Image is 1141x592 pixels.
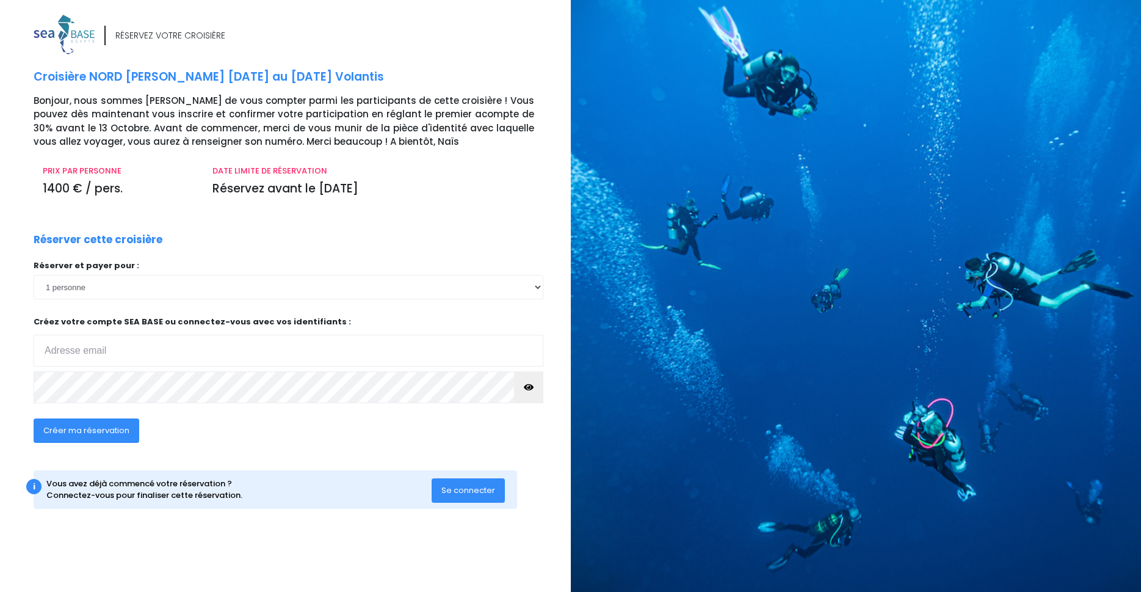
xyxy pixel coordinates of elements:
[43,180,194,198] p: 1400 € / pers.
[34,94,562,149] p: Bonjour, nous sommes [PERSON_NAME] de vous compter parmi les participants de cette croisière ! Vo...
[212,180,534,198] p: Réservez avant le [DATE]
[34,232,162,248] p: Réserver cette croisière
[43,165,194,177] p: PRIX PAR PERSONNE
[432,478,505,503] button: Se connecter
[34,316,543,367] p: Créez votre compte SEA BASE ou connectez-vous avec vos identifiants :
[441,484,495,496] span: Se connecter
[212,165,534,177] p: DATE LIMITE DE RÉSERVATION
[34,260,543,272] p: Réserver et payer pour :
[34,15,95,54] img: logo_color1.png
[34,68,562,86] p: Croisière NORD [PERSON_NAME] [DATE] au [DATE] Volantis
[26,479,42,494] div: i
[34,418,139,443] button: Créer ma réservation
[46,478,432,502] div: Vous avez déjà commencé votre réservation ? Connectez-vous pour finaliser cette réservation.
[43,425,129,436] span: Créer ma réservation
[115,29,225,42] div: RÉSERVEZ VOTRE CROISIÈRE
[432,484,505,495] a: Se connecter
[34,335,543,367] input: Adresse email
